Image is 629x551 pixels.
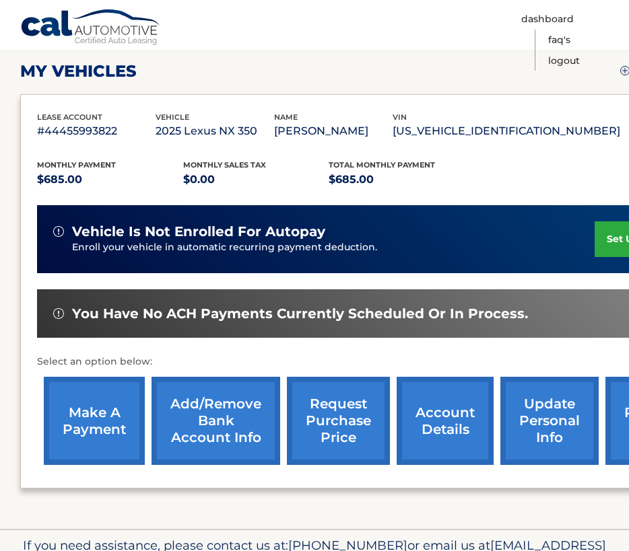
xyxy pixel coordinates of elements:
[72,240,595,255] p: Enroll your vehicle in automatic recurring payment deduction.
[37,112,102,122] span: lease account
[274,122,393,141] p: [PERSON_NAME]
[44,377,145,465] a: make a payment
[37,170,183,189] p: $685.00
[72,223,325,240] span: vehicle is not enrolled for autopay
[156,122,274,141] p: 2025 Lexus NX 350
[397,377,494,465] a: account details
[37,160,116,170] span: Monthly Payment
[287,377,390,465] a: request purchase price
[393,112,407,122] span: vin
[329,170,475,189] p: $685.00
[20,9,162,48] a: Cal Automotive
[72,305,528,322] span: You have no ACH payments currently scheduled or in process.
[53,308,64,319] img: alert-white.svg
[53,226,64,237] img: alert-white.svg
[156,112,189,122] span: vehicle
[183,160,266,170] span: Monthly sales Tax
[393,122,620,141] p: [US_VEHICLE_IDENTIFICATION_NUMBER]
[20,61,137,81] h2: my vehicles
[548,50,580,71] a: Logout
[548,30,570,50] a: FAQ's
[274,112,298,122] span: name
[500,377,599,465] a: update personal info
[329,160,435,170] span: Total Monthly Payment
[183,170,329,189] p: $0.00
[521,9,574,30] a: Dashboard
[152,377,280,465] a: Add/Remove bank account info
[37,122,156,141] p: #44455993822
